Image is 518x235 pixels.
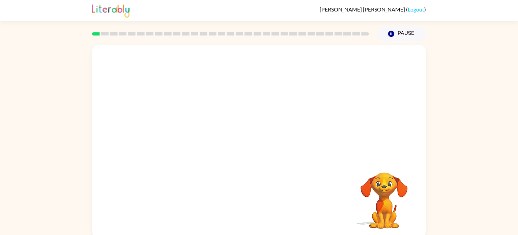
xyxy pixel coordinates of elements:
[377,26,426,42] button: Pause
[408,6,424,13] a: Logout
[320,6,426,13] div: ( )
[320,6,406,13] span: [PERSON_NAME] [PERSON_NAME]
[350,162,418,230] video: Your browser must support playing .mp4 files to use Literably. Please try using another browser.
[92,3,129,18] img: Literably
